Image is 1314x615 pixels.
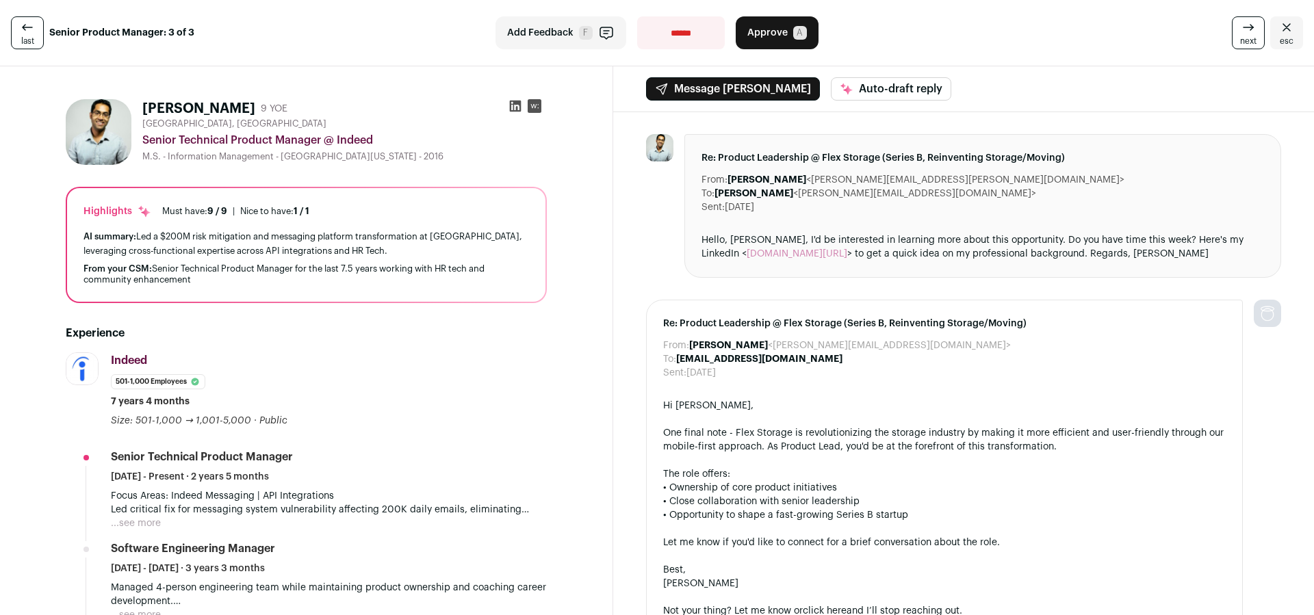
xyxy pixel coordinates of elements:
span: Size: 501-1,000 → 1,001-5,000 [111,416,251,426]
div: Senior Technical Product Manager @ Indeed [142,132,547,148]
dd: [DATE] [725,200,754,214]
div: Hello, [PERSON_NAME], I'd be interested in learning more about this opportunity. Do you have time... [701,233,1264,261]
dd: <[PERSON_NAME][EMAIL_ADDRESS][DOMAIN_NAME]> [689,339,1011,352]
dt: From: [663,339,689,352]
div: Nice to have: [240,206,309,217]
b: [PERSON_NAME] [689,341,768,350]
dt: To: [701,187,714,200]
span: A [793,26,807,40]
dd: [DATE] [686,366,716,380]
span: Indeed [111,355,147,366]
img: 1ed31c02bdf90523bfd471776519d925587d4dfb2e5f1a6cab90891e58464be3 [646,134,673,161]
strong: Senior Product Manager: 3 of 3 [49,26,194,40]
div: Must have: [162,206,227,217]
h2: Experience [66,325,547,341]
ul: | [162,206,309,217]
span: AI summary: [83,232,136,241]
b: [PERSON_NAME] [727,175,806,185]
button: ...see more [111,516,161,530]
dt: To: [663,352,676,366]
div: Senior Technical Product Manager [111,449,293,464]
img: 080d0b9062162cb6857317cdd39678c55101c47634348d838b00bf0ce4bee211.jpg [66,353,98,384]
div: 9 YOE [261,102,287,116]
p: Led critical fix for messaging system vulnerability affecting 200K daily emails, eliminating $200... [111,503,547,516]
a: [DOMAIN_NAME][URL] [747,249,847,259]
span: F [579,26,593,40]
img: nopic.png [1254,300,1281,327]
p: Managed 4-person engineering team while maintaining product ownership and coaching career develop... [111,581,547,608]
div: M.S. - Information Management - [GEOGRAPHIC_DATA][US_STATE] - 2016 [142,151,547,162]
span: [DATE] - Present · 2 years 5 months [111,470,269,484]
dd: <[PERSON_NAME][EMAIL_ADDRESS][PERSON_NAME][DOMAIN_NAME]> [727,173,1124,187]
div: Senior Technical Product Manager for the last 7.5 years working with HR tech and community enhanc... [83,263,529,285]
div: Software Engineering Manager [111,541,275,556]
button: Message [PERSON_NAME] [646,77,820,101]
span: [GEOGRAPHIC_DATA], [GEOGRAPHIC_DATA] [142,118,326,129]
h1: [PERSON_NAME] [142,99,255,118]
dt: From: [701,173,727,187]
dt: Sent: [701,200,725,214]
span: Re: Product Leadership @ Flex Storage (Series B, Reinventing Storage/Moving) [663,317,1226,330]
span: Approve [747,26,788,40]
span: 1 / 1 [294,207,309,215]
span: From your CSM: [83,264,152,273]
button: Add Feedback F [495,16,626,49]
div: Highlights [83,205,151,218]
span: [DATE] - [DATE] · 3 years 3 months [111,562,265,575]
b: [PERSON_NAME] [714,189,793,198]
span: Add Feedback [507,26,574,40]
div: Led a $200M risk mitigation and messaging platform transformation at [GEOGRAPHIC_DATA], leveragin... [83,229,529,258]
span: 7 years 4 months [111,395,190,408]
li: 501-1,000 employees [111,374,205,389]
dt: Sent: [663,366,686,380]
span: Re: Product Leadership @ Flex Storage (Series B, Reinventing Storage/Moving) [701,151,1264,165]
span: next [1240,36,1257,47]
a: Close [1270,16,1303,49]
span: · [254,414,257,428]
dd: <[PERSON_NAME][EMAIL_ADDRESS][DOMAIN_NAME]> [714,187,1036,200]
b: [EMAIL_ADDRESS][DOMAIN_NAME] [676,354,842,364]
button: Auto-draft reply [831,77,951,101]
span: esc [1280,36,1293,47]
a: next [1232,16,1265,49]
a: last [11,16,44,49]
img: 1ed31c02bdf90523bfd471776519d925587d4dfb2e5f1a6cab90891e58464be3 [66,99,131,165]
p: Focus Areas: Indeed Messaging | API Integrations [111,489,547,503]
span: 9 / 9 [207,207,227,215]
button: Approve A [736,16,819,49]
span: Public [259,416,287,426]
span: last [21,36,34,47]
